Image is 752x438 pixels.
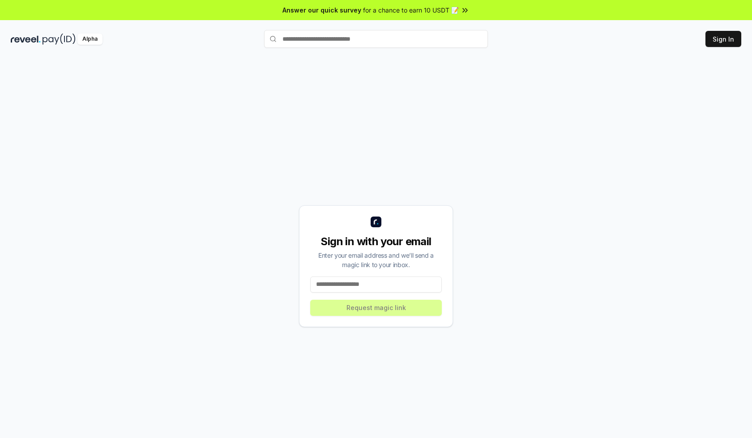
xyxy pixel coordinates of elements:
[310,234,442,249] div: Sign in with your email
[77,34,103,45] div: Alpha
[371,217,381,227] img: logo_small
[43,34,76,45] img: pay_id
[310,251,442,269] div: Enter your email address and we’ll send a magic link to your inbox.
[705,31,741,47] button: Sign In
[363,5,459,15] span: for a chance to earn 10 USDT 📝
[282,5,361,15] span: Answer our quick survey
[11,34,41,45] img: reveel_dark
